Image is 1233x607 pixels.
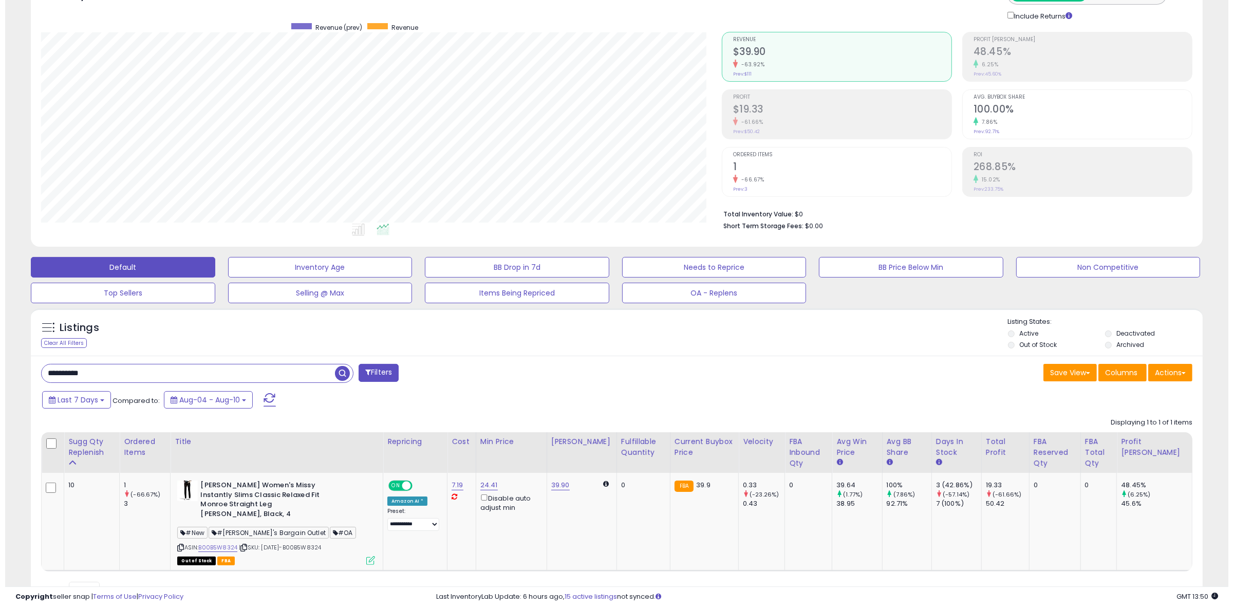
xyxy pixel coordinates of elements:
div: Displaying 1 to 1 of 1 items [1106,418,1187,428]
small: Prev: $50.42 [728,128,755,135]
span: #[PERSON_NAME]'s Bargain Outlet [203,527,324,539]
span: Revenue (prev) [310,23,357,32]
small: (-66.67%) [125,490,155,499]
button: Needs to Reprice [617,257,801,278]
div: 0.43 [738,499,779,508]
li: $0 [718,207,1180,219]
span: Profit [728,95,946,100]
span: Profit [PERSON_NAME] [968,37,1187,43]
div: Profit [PERSON_NAME] [1116,436,1183,458]
div: Days In Stock [931,436,972,458]
div: 3 (42.86%) [931,481,976,490]
button: BB Price Below Min [814,257,998,278]
div: Clear All Filters [36,338,82,348]
button: Actions [1143,364,1187,381]
span: 2025-08-18 13:50 GMT [1171,592,1213,601]
b: [PERSON_NAME] Women's Missy Instantly Slims Classic Relaxed Fit Monroe Straight Leg [PERSON_NAME]... [195,481,320,521]
button: Save View [1038,364,1092,381]
div: FBA inbound Qty [784,436,823,469]
span: Revenue [386,23,413,32]
th: Please note that this number is a calculation based on your required days of coverage and your ve... [59,432,115,473]
div: Cost [446,436,466,447]
span: | SKU: [DATE]-B00B5W8324 [234,543,316,551]
div: 10 [63,481,106,490]
span: Show: entries [44,585,118,595]
a: B00B5W8324 [193,543,232,552]
div: 0.33 [738,481,779,490]
span: ON [384,482,397,490]
div: Avg Win Price [831,436,872,458]
div: [PERSON_NAME] [546,436,607,447]
span: Last 7 Days [52,395,93,405]
span: Columns [1100,367,1132,378]
div: seller snap | | [10,592,178,602]
small: FBA [669,481,688,492]
b: Total Inventory Value: [718,210,788,218]
div: 3 [119,499,165,508]
button: Default [26,257,210,278]
button: BB Drop in 7d [420,257,604,278]
div: Fulfillable Quantity [616,436,661,458]
div: 45.6% [1116,499,1187,508]
h2: 268.85% [968,161,1187,175]
div: Sugg Qty Replenish [63,436,110,458]
a: Terms of Use [88,592,132,601]
small: (-61.66%) [987,490,1016,499]
div: 7 (100%) [931,499,976,508]
a: 39.90 [546,480,565,490]
span: Ordered Items [728,152,946,158]
small: Prev: 3 [728,186,742,192]
div: 0 [1080,481,1104,490]
div: Avg BB Share [882,436,922,458]
small: -63.92% [733,61,760,68]
small: Prev: 45.60% [968,71,996,77]
small: (1.77%) [838,490,858,499]
small: (-23.26%) [744,490,774,499]
div: Min Price [475,436,537,447]
p: Listing States: [1003,317,1198,327]
div: Last InventoryLab Update: 6 hours ago, not synced. [431,592,1213,602]
div: Disable auto adjust min [475,492,534,512]
div: 1 [119,481,165,490]
h2: 48.45% [968,46,1187,60]
a: 15 active listings [559,592,612,601]
span: Revenue [728,37,946,43]
h2: $19.33 [728,103,946,117]
button: Last 7 Days [37,391,106,409]
small: -66.67% [733,176,759,183]
h2: 100.00% [968,103,1187,117]
small: -61.66% [733,118,758,126]
a: 7.19 [446,480,458,490]
div: 0 [1029,481,1068,490]
span: Avg. Buybox Share [968,95,1187,100]
div: Total Profit [981,436,1020,458]
div: FBA Reserved Qty [1029,436,1071,469]
span: Aug-04 - Aug-10 [174,395,235,405]
div: 39.64 [831,481,876,490]
button: Non Competitive [1011,257,1195,278]
small: Prev: $111 [728,71,746,77]
div: 19.33 [981,481,1024,490]
button: Top Sellers [26,283,210,303]
label: Active [1014,329,1033,338]
small: Prev: 92.71% [968,128,994,135]
div: Include Returns [995,10,1079,22]
div: 100% [882,481,926,490]
button: Columns [1093,364,1142,381]
span: Compared to: [107,396,155,406]
small: 7.86% [973,118,993,126]
div: 48.45% [1116,481,1187,490]
div: Amazon AI * [382,496,422,506]
span: $0.00 [800,221,818,231]
div: 50.42 [981,499,1024,508]
button: Items Being Repriced [420,283,604,303]
div: 0 [616,481,657,490]
label: Deactivated [1111,329,1150,338]
button: Selling @ Max [223,283,407,303]
button: OA - Replens [617,283,801,303]
label: Out of Stock [1014,340,1052,349]
b: Short Term Storage Fees: [718,222,798,230]
small: Days In Stock. [931,458,937,467]
strong: Copyright [10,592,48,601]
div: Title [170,436,373,447]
